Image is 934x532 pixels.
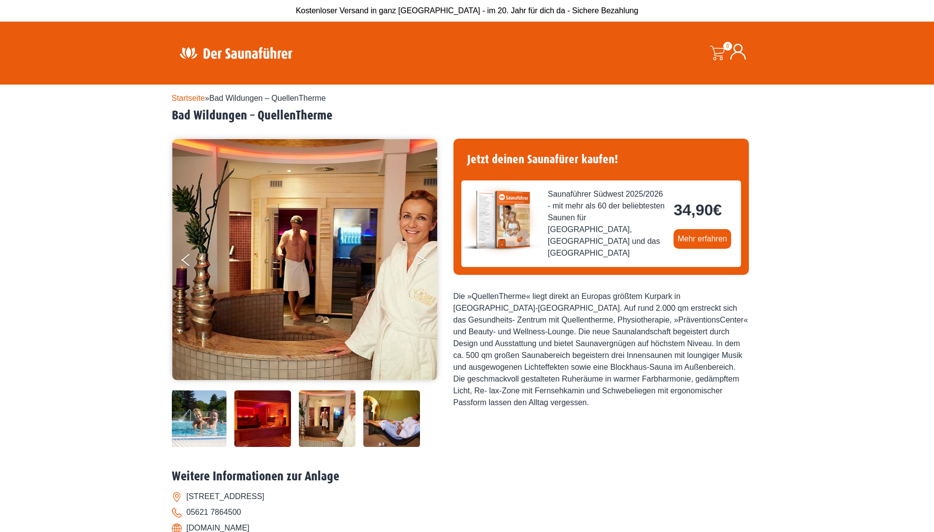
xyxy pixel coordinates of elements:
li: [STREET_ADDRESS] [172,489,763,504]
span: € [713,201,722,219]
h2: Weitere Informationen zur Anlage [172,469,763,484]
h4: Jetzt deinen Saunafürer kaufen! [461,147,741,173]
span: » [172,94,326,102]
button: Previous [182,250,206,274]
span: Bad Wildungen – QuellenTherme [209,94,326,102]
span: Kostenloser Versand in ganz [GEOGRAPHIC_DATA] - im 20. Jahr für dich da - Sichere Bezahlung [296,6,639,15]
span: Saunaführer Südwest 2025/2026 - mit mehr als 60 der beliebtesten Saunen für [GEOGRAPHIC_DATA], [G... [548,188,666,259]
a: Startseite [172,94,205,102]
img: der-saunafuehrer-2025-suedwest.jpg [461,180,540,259]
button: Next [416,250,441,274]
span: 0 [723,42,732,51]
a: Mehr erfahren [674,229,731,249]
div: Die »QuellenTherme« liegt direkt an Europas größtem Kurpark in [GEOGRAPHIC_DATA]-[GEOGRAPHIC_DATA... [453,291,749,409]
h2: Bad Wildungen – QuellenTherme [172,108,763,123]
bdi: 34,90 [674,201,722,219]
li: 05621 7864500 [172,504,763,520]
